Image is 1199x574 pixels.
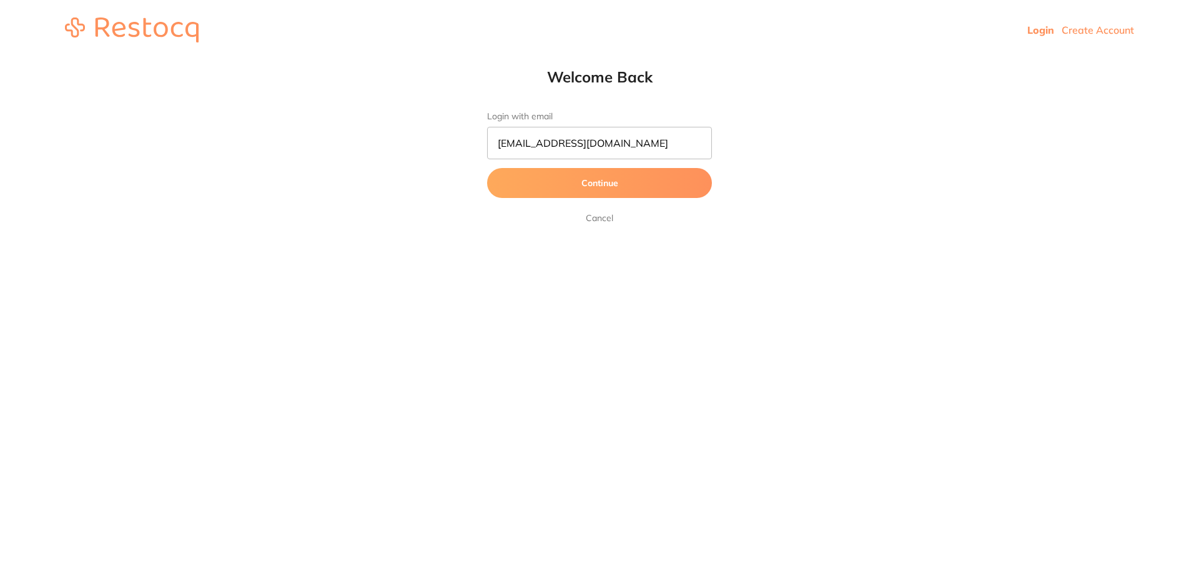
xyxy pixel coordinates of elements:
[487,168,712,198] button: Continue
[583,210,616,225] a: Cancel
[462,67,737,86] h1: Welcome Back
[487,111,712,122] label: Login with email
[1027,24,1054,36] a: Login
[65,17,199,42] img: restocq_logo.svg
[1062,24,1134,36] a: Create Account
